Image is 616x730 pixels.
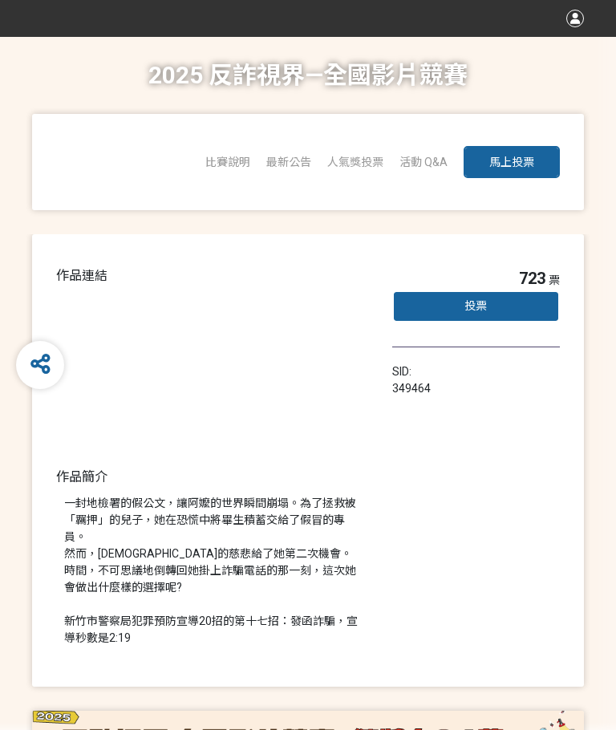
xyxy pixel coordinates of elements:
span: 723 [519,269,545,288]
button: 馬上投票 [464,146,560,178]
span: 作品連結 [56,268,107,283]
h1: 2025 反詐視界—全國影片競賽 [148,37,468,114]
span: 投票 [464,299,487,312]
a: 活動 Q&A [399,156,448,168]
span: 作品簡介 [56,469,107,485]
div: 一封地檢署的假公文，讓阿嬤的世界瞬間崩塌。為了拯救被「羈押」的兒子，她在恐慌中將畢生積蓄交給了假冒的專員。 然而，[DEMOGRAPHIC_DATA]的慈悲給了她第二次機會。 時間，不可思議地倒... [64,495,360,647]
span: SID: 349464 [392,365,431,395]
span: 票 [549,274,560,286]
span: 馬上投票 [489,156,534,168]
iframe: IFrame Embed [435,363,515,379]
a: 最新公告 [266,156,311,168]
a: 比賽說明 [205,156,250,168]
span: 人氣獎投票 [327,156,383,168]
